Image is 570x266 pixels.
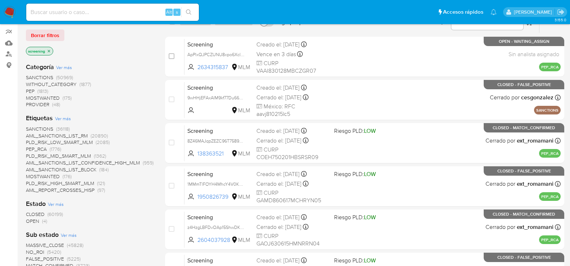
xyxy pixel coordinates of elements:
span: Alt [166,9,172,15]
button: search-icon [181,7,196,17]
a: Notificaciones [491,9,497,15]
span: s [176,9,178,15]
p: cesar.gonzalez@mercadolibre.com.mx [514,9,555,15]
span: 3.155.0 [555,17,566,23]
input: Buscar usuario o caso... [26,8,199,17]
a: Salir [557,8,565,16]
span: Accesos rápidos [443,8,483,16]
